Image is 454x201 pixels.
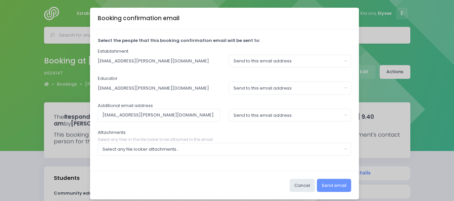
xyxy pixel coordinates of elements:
[98,48,352,67] div: Establishment
[234,85,342,92] div: Send to this email address
[234,112,342,119] div: Send to this email address
[229,82,352,94] button: Send to this email address
[98,143,352,156] button: Select any file locker attachments...
[98,37,260,44] strong: Select the people that this booking confirmation email will be sent to:
[317,179,351,192] button: Send email
[98,137,352,143] span: Select any files in the file locker to be attached to the email.
[98,129,352,156] div: Attachments
[98,75,352,95] div: Educator
[229,109,352,121] button: Send to this email address
[229,55,352,67] button: Send to this email address
[290,179,315,192] button: Cancel
[102,146,342,153] div: Select any file locker attachments...
[98,102,352,122] div: Additional email address
[234,58,342,64] div: Send to this email address
[98,14,179,22] h5: Booking confirmation email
